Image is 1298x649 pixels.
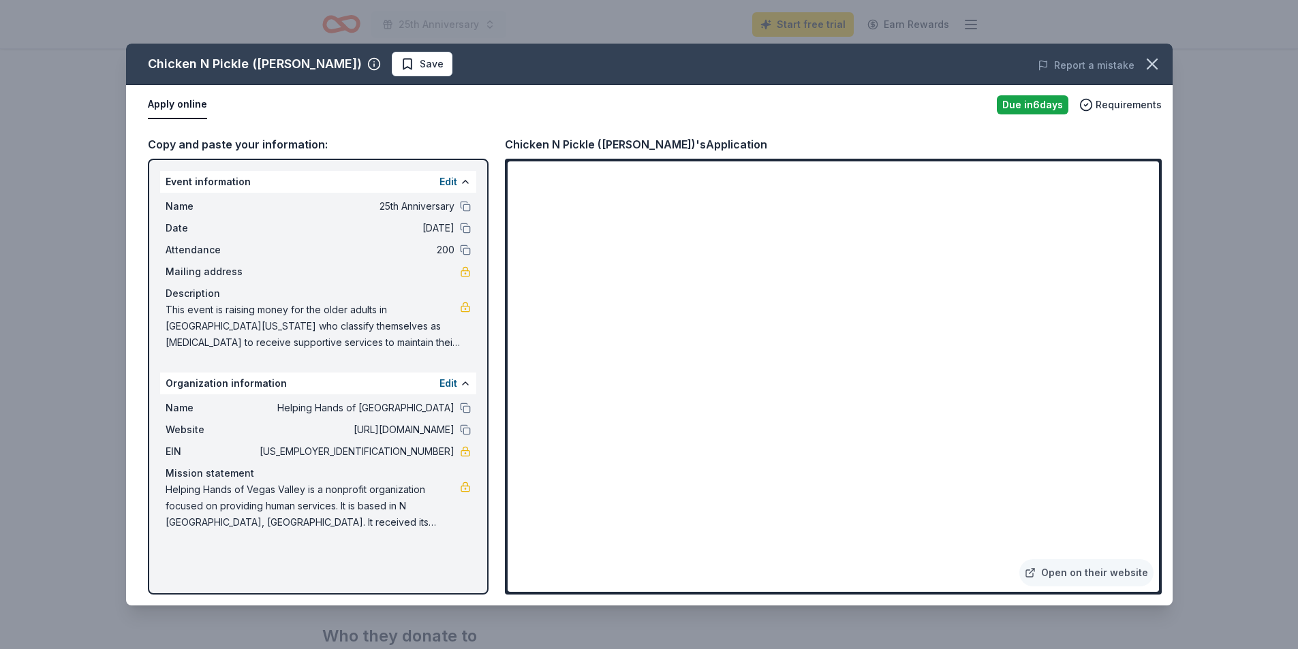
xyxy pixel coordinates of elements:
span: 200 [257,242,454,258]
span: 25th Anniversary [257,198,454,215]
span: Helping Hands of Vegas Valley is a nonprofit organization focused on providing human services. It... [166,481,460,531]
div: Organization information [160,373,476,394]
span: [URL][DOMAIN_NAME] [257,422,454,438]
span: Name [166,198,257,215]
div: Chicken N Pickle ([PERSON_NAME])'s Application [505,136,767,153]
span: Name [166,400,257,416]
span: [US_EMPLOYER_IDENTIFICATION_NUMBER] [257,443,454,460]
div: Chicken N Pickle ([PERSON_NAME]) [148,53,362,75]
span: Attendance [166,242,257,258]
span: Mailing address [166,264,257,280]
span: Website [166,422,257,438]
button: Save [392,52,452,76]
span: Helping Hands of [GEOGRAPHIC_DATA] [257,400,454,416]
div: Event information [160,171,476,193]
div: Description [166,285,471,302]
span: [DATE] [257,220,454,236]
span: EIN [166,443,257,460]
button: Edit [439,375,457,392]
div: Due in 6 days [997,95,1068,114]
div: Copy and paste your information: [148,136,489,153]
span: Date [166,220,257,236]
span: Requirements [1096,97,1162,113]
button: Requirements [1079,97,1162,113]
button: Apply online [148,91,207,119]
button: Report a mistake [1038,57,1134,74]
a: Open on their website [1019,559,1154,586]
span: Save [420,56,444,72]
span: This event is raising money for the older adults in [GEOGRAPHIC_DATA][US_STATE] who classify them... [166,302,460,351]
div: Mission statement [166,465,471,481]
button: Edit [439,174,457,190]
